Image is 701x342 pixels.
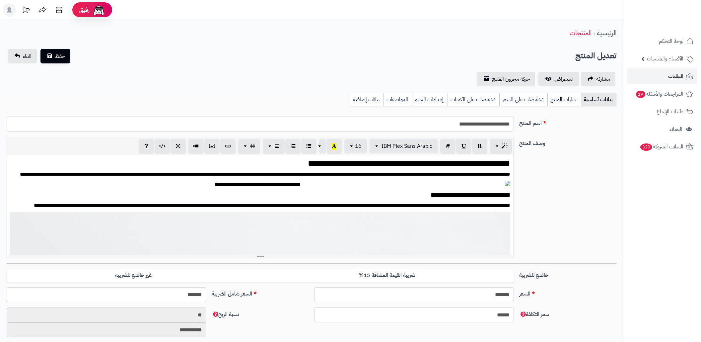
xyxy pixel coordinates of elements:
[448,93,499,106] a: تخفيضات على الكميات
[8,49,37,63] a: الغاء
[7,269,260,282] label: غير خاضع للضريبه
[570,28,592,38] a: المنتجات
[350,93,384,106] a: بيانات إضافية
[384,93,412,106] a: المواصفات
[547,93,581,106] a: خيارات المنتج
[669,125,682,134] span: العملاء
[79,6,90,14] span: رفيق
[627,121,697,137] a: العملاء
[627,68,697,84] a: الطلبات
[370,139,438,153] button: IBM Plex Sans Arabic
[554,75,574,83] span: استعراض
[668,72,683,81] span: الطلبات
[581,93,616,106] a: بيانات أساسية
[635,89,683,99] span: المراجعات والأسئلة
[344,139,367,153] button: 16
[355,142,362,150] span: 16
[517,117,619,127] label: اسم المنتج
[640,142,683,151] span: السلات المتروكة
[209,287,312,298] label: السعر شامل الضريبة
[581,72,615,86] a: مشاركه
[640,143,652,151] span: 320
[627,139,697,155] a: السلات المتروكة320
[647,54,683,63] span: الأقسام والمنتجات
[627,104,697,120] a: طلبات الإرجاع
[627,86,697,102] a: المراجعات والأسئلة19
[412,93,448,106] a: إعدادات السيو
[477,72,535,86] a: حركة مخزون المنتج
[656,18,695,32] img: logo-2.png
[657,107,683,116] span: طلبات الإرجاع
[40,49,70,63] button: حفظ
[492,75,530,83] span: حركة مخزون المنتج
[596,75,610,83] span: مشاركه
[23,52,32,60] span: الغاء
[517,287,619,298] label: السعر
[18,3,34,18] a: تحديثات المنصة
[538,72,579,86] a: استعراض
[212,310,239,318] span: نسبة الربح
[659,37,683,46] span: لوحة التحكم
[260,269,514,282] label: ضريبة القيمة المضافة 15%
[519,310,549,318] span: سعر التكلفة
[92,3,105,17] img: ai-face.png
[517,137,619,147] label: وصف المنتج
[382,142,432,150] span: IBM Plex Sans Arabic
[575,49,616,63] h2: تعديل المنتج
[55,52,65,60] span: حفظ
[517,269,619,279] label: خاضع للضريبة
[636,91,645,98] span: 19
[597,28,616,38] a: الرئيسية
[627,33,697,49] a: لوحة التحكم
[499,93,547,106] a: تخفيضات على السعر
